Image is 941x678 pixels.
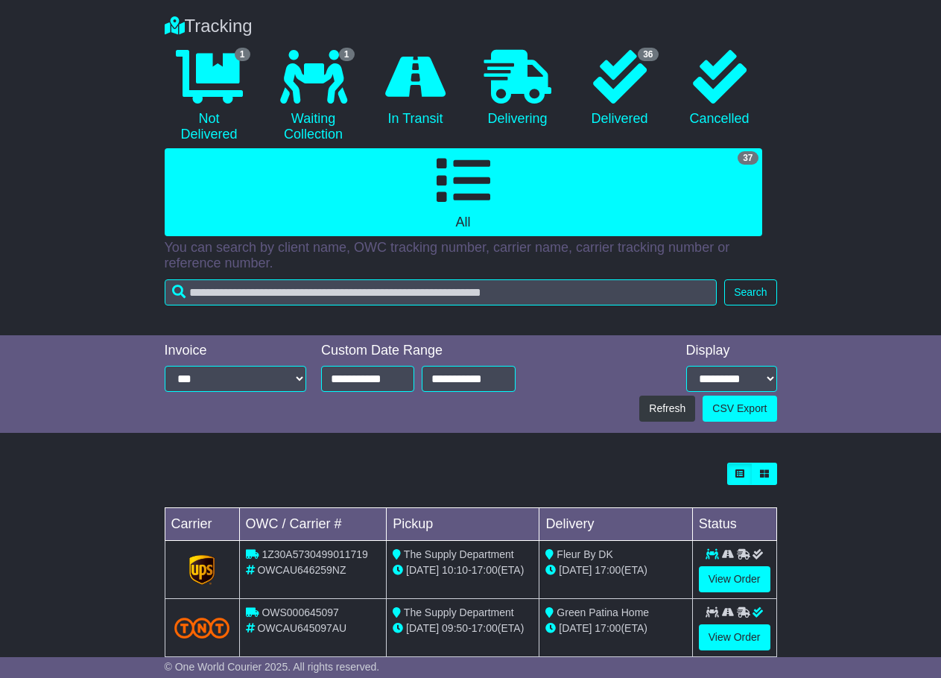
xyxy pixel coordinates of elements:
[545,563,685,578] div: (ETA)
[559,622,592,634] span: [DATE]
[157,16,785,37] div: Tracking
[165,148,762,236] a: 37 All
[639,396,695,422] button: Refresh
[595,564,621,576] span: 17:00
[387,508,539,541] td: Pickup
[595,622,621,634] span: 17:00
[165,45,254,148] a: 1 Not Delivered
[692,508,776,541] td: Status
[638,48,658,61] span: 36
[165,661,380,673] span: © One World Courier 2025. All rights reserved.
[557,548,612,560] span: Fleur By DK
[577,45,662,133] a: 36 Delivered
[559,564,592,576] span: [DATE]
[677,45,762,133] a: Cancelled
[262,548,367,560] span: 1Z30A5730499011719
[703,396,776,422] a: CSV Export
[239,508,387,541] td: OWC / Carrier #
[165,343,307,359] div: Invoice
[699,566,770,592] a: View Order
[699,624,770,650] a: View Order
[269,45,358,148] a: 1 Waiting Collection
[473,45,563,133] a: Delivering
[686,343,777,359] div: Display
[738,151,758,165] span: 37
[442,564,468,576] span: 10:10
[539,508,692,541] td: Delivery
[257,564,346,576] span: OWCAU646259NZ
[339,48,355,61] span: 1
[321,343,516,359] div: Custom Date Range
[406,564,439,576] span: [DATE]
[393,621,533,636] div: - (ETA)
[442,622,468,634] span: 09:50
[235,48,250,61] span: 1
[472,564,498,576] span: 17:00
[165,240,777,272] p: You can search by client name, OWC tracking number, carrier name, carrier tracking number or refe...
[404,548,514,560] span: The Supply Department
[189,555,215,585] img: GetCarrierServiceLogo
[262,606,339,618] span: OWS000645097
[557,606,649,618] span: Green Patina Home
[404,606,514,618] span: The Supply Department
[373,45,458,133] a: In Transit
[257,622,346,634] span: OWCAU645097AU
[406,622,439,634] span: [DATE]
[165,508,239,541] td: Carrier
[724,279,776,305] button: Search
[472,622,498,634] span: 17:00
[545,621,685,636] div: (ETA)
[174,618,230,638] img: TNT_Domestic.png
[393,563,533,578] div: - (ETA)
